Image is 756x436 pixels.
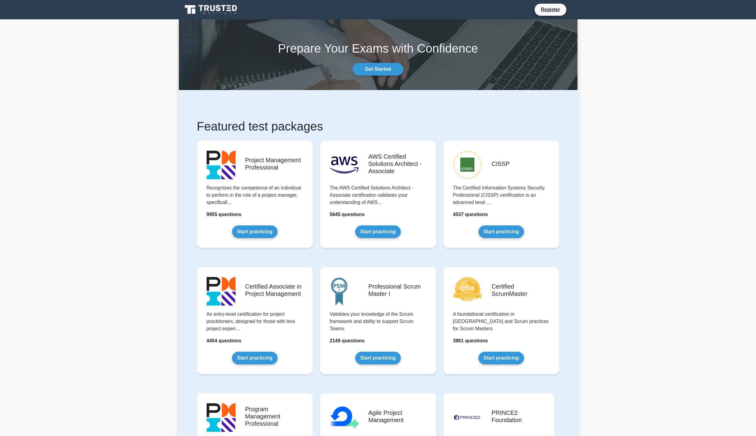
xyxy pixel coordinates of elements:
a: Start practicing [355,352,401,364]
a: Start practicing [355,225,401,238]
a: Start practicing [232,225,278,238]
a: Start practicing [232,352,278,364]
a: Start practicing [478,225,524,238]
a: Register [537,6,564,13]
h1: Featured test packages [197,119,559,134]
a: Get Started [352,63,403,76]
a: Start practicing [478,352,524,364]
h1: Prepare Your Exams with Confidence [179,41,577,56]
